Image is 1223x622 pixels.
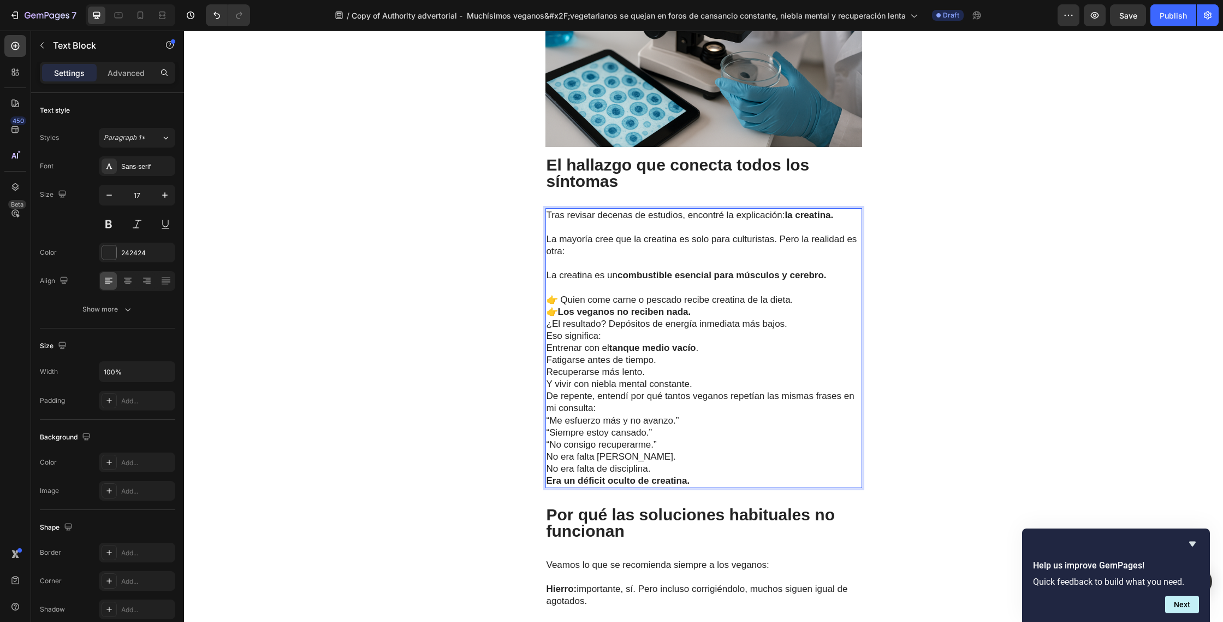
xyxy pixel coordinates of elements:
[361,125,678,160] div: Rich Text Editor. Editing area: main
[108,67,145,79] p: Advanced
[31,17,54,26] div: v 4.0.25
[121,486,173,496] div: Add...
[1110,4,1146,26] button: Save
[352,10,906,21] span: Copy of Authority advertorial - Muchísimos veganos&#x2F;vegetarianos se quejan en foros de cansan...
[363,324,677,336] p: Fatigarse antes de tiempo.
[82,304,133,315] div: Show more
[40,605,65,614] div: Shadow
[363,445,506,455] strong: Era un déficit oculto de creatina.
[41,64,98,72] div: Domain Overview
[10,116,26,125] div: 450
[40,548,61,558] div: Border
[40,430,93,445] div: Background
[121,64,184,72] div: Keywords by Traffic
[363,529,677,541] p: Veamos lo que se recomienda siempre a los veganos:
[40,248,57,257] div: Color
[1165,596,1199,613] button: Next question
[121,548,173,558] div: Add...
[363,336,677,348] p: Recuperarse más lento.
[104,133,145,143] span: Paragraph 1*
[363,203,677,227] p: La mayoría cree que la creatina es solo para culturistas. Pero la realidad es otra:
[184,31,1223,622] iframe: Design area
[40,274,70,289] div: Align
[1033,577,1199,587] p: Quick feedback to build what you need.
[363,179,677,191] p: Tras revisar decenas de estudios, encontré la explicación:
[425,312,512,322] strong: tanque medio vacío
[1150,4,1196,26] button: Publish
[40,133,59,143] div: Styles
[943,10,959,20] span: Draft
[1186,537,1199,550] button: Hide survey
[40,486,59,496] div: Image
[363,287,677,312] p: ¿El resultado? Depósitos de energía inmediata más bajos. Eso significa:
[121,396,173,406] div: Add...
[363,420,677,456] p: No era falta [PERSON_NAME]. No era falta de disciplina.
[40,339,69,354] div: Size
[363,476,677,509] p: Por qué las soluciones habituales no funcionan
[121,248,173,258] div: 242424
[40,396,65,406] div: Padding
[361,178,678,457] div: Rich Text Editor. Editing area: main
[17,17,26,26] img: logo_orange.svg
[363,360,677,420] p: De repente, entendí por qué tantos veganos repetían las mismas frases en mi consulta: “Me esfuerz...
[601,179,649,190] strong: la creatina.
[121,605,173,615] div: Add...
[1160,10,1187,21] div: Publish
[1033,559,1199,572] h2: Help us improve GemPages!
[121,458,173,468] div: Add...
[40,367,58,377] div: Width
[29,63,38,72] img: tab_domain_overview_orange.svg
[363,126,677,159] p: El hallazgo que conecta todos los síntomas
[347,10,349,21] span: /
[40,457,57,467] div: Color
[40,520,75,535] div: Shape
[17,28,26,37] img: website_grey.svg
[40,105,70,115] div: Text style
[363,553,677,577] p: importante, sí. Pero incluso corrigiéndolo, muchos siguen igual de agotados.
[53,39,146,52] p: Text Block
[8,200,26,209] div: Beta
[40,300,175,319] button: Show more
[72,9,76,22] p: 7
[374,276,507,286] strong: Los veganos no reciben nada.
[1119,11,1137,20] span: Save
[4,4,81,26] button: 7
[363,589,677,601] p: esencial, pero no rellena los depósitos de energía inmediata.
[363,263,677,287] p: 👉 Quien come carne o pescado recibe creatina de la dieta. 👉
[206,4,250,26] div: Undo/Redo
[363,227,677,251] p: La creatina es un
[99,128,175,148] button: Paragraph 1*
[28,28,120,37] div: Domain: [DOMAIN_NAME]
[40,576,62,586] div: Corner
[40,161,54,171] div: Font
[40,187,69,202] div: Size
[54,67,85,79] p: Settings
[363,590,424,600] strong: Vitamina B12:
[363,312,677,324] p: Entrenar con el .
[434,239,643,250] strong: combustible esencial para músculos y cerebro.
[121,577,173,586] div: Add...
[363,348,677,360] p: Y vivir con niebla mental constante.
[99,362,175,382] input: Auto
[109,63,117,72] img: tab_keywords_by_traffic_grey.svg
[363,553,393,564] strong: Hierro:
[121,162,173,172] div: Sans-serif
[1033,537,1199,613] div: Help us improve GemPages!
